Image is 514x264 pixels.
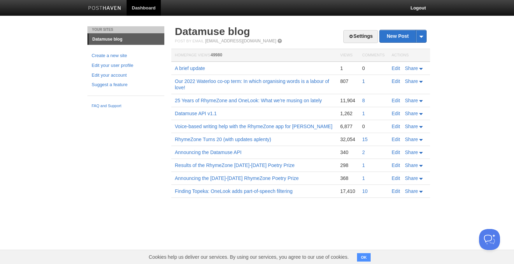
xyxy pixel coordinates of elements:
a: Edit your user profile [92,62,160,69]
a: Edit [392,78,400,84]
img: Posthaven-bar [88,6,121,11]
th: Views [337,49,359,62]
a: A brief update [175,65,205,71]
a: Create a new site [92,52,160,60]
span: Share [405,111,418,116]
a: 10 [362,188,368,194]
th: Homepage Views [171,49,337,62]
div: 298 [340,162,355,168]
a: 1 [362,78,365,84]
a: Edit [392,137,400,142]
span: 49980 [210,53,222,57]
span: Share [405,175,418,181]
a: Edit [392,175,400,181]
a: 2 [362,150,365,155]
div: 340 [340,149,355,155]
a: Edit [392,188,400,194]
span: Post by Email [175,39,204,43]
a: Settings [343,30,378,43]
a: Edit [392,162,400,168]
a: Datamuse blog [89,34,164,45]
a: Edit your account [92,72,160,79]
a: Results of the RhymeZone [DATE]-[DATE] Poetry Prize [175,162,295,168]
div: 1,262 [340,110,355,117]
a: Announcing the Datamuse API [175,150,242,155]
a: RhymeZone Turns 20 (with updates aplenty) [175,137,271,142]
a: 1 [362,162,365,168]
a: Datamuse API v1.1 [175,111,217,116]
span: Share [405,124,418,129]
span: Share [405,98,418,103]
button: OK [357,253,371,262]
a: 25 Years of RhymeZone and OneLook: What we're musing on lately [175,98,322,103]
a: 1 [362,175,365,181]
a: Edit [392,124,400,129]
div: 11,904 [340,97,355,104]
th: Actions [388,49,430,62]
span: Share [405,78,418,84]
div: 17,410 [340,188,355,194]
a: Our 2022 Waterloo co-op term: In which organising words is a labour of love! [175,78,329,90]
a: 15 [362,137,368,142]
a: Finding Topeka: OneLook adds part-of-speech filtering [175,188,293,194]
span: Share [405,65,418,71]
a: Edit [392,111,400,116]
span: Cookies help us deliver our services. By using our services, you agree to our use of cookies. [142,250,356,264]
div: 0 [362,123,385,130]
th: Comments [359,49,388,62]
div: 0 [362,65,385,71]
div: 32,054 [340,136,355,143]
div: 1 [340,65,355,71]
li: Your Sites [87,26,164,33]
a: 1 [362,111,365,116]
a: Edit [392,65,400,71]
span: Share [405,188,418,194]
a: Announcing the [DATE]-[DATE] RhymeZone Poetry Prize [175,175,299,181]
a: Datamuse blog [175,26,250,37]
a: New Post [380,30,426,42]
a: [EMAIL_ADDRESS][DOMAIN_NAME] [205,39,276,43]
div: 807 [340,78,355,84]
div: 6,877 [340,123,355,130]
a: Voice-based writing help with the RhymeZone app for [PERSON_NAME] [175,124,333,129]
iframe: Help Scout Beacon - Open [479,229,500,250]
a: FAQ and Support [92,103,160,109]
a: Edit [392,98,400,103]
a: 8 [362,98,365,103]
a: Suggest a feature [92,81,160,89]
a: Edit [392,150,400,155]
span: Share [405,150,418,155]
span: Share [405,162,418,168]
div: 368 [340,175,355,181]
span: Share [405,137,418,142]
